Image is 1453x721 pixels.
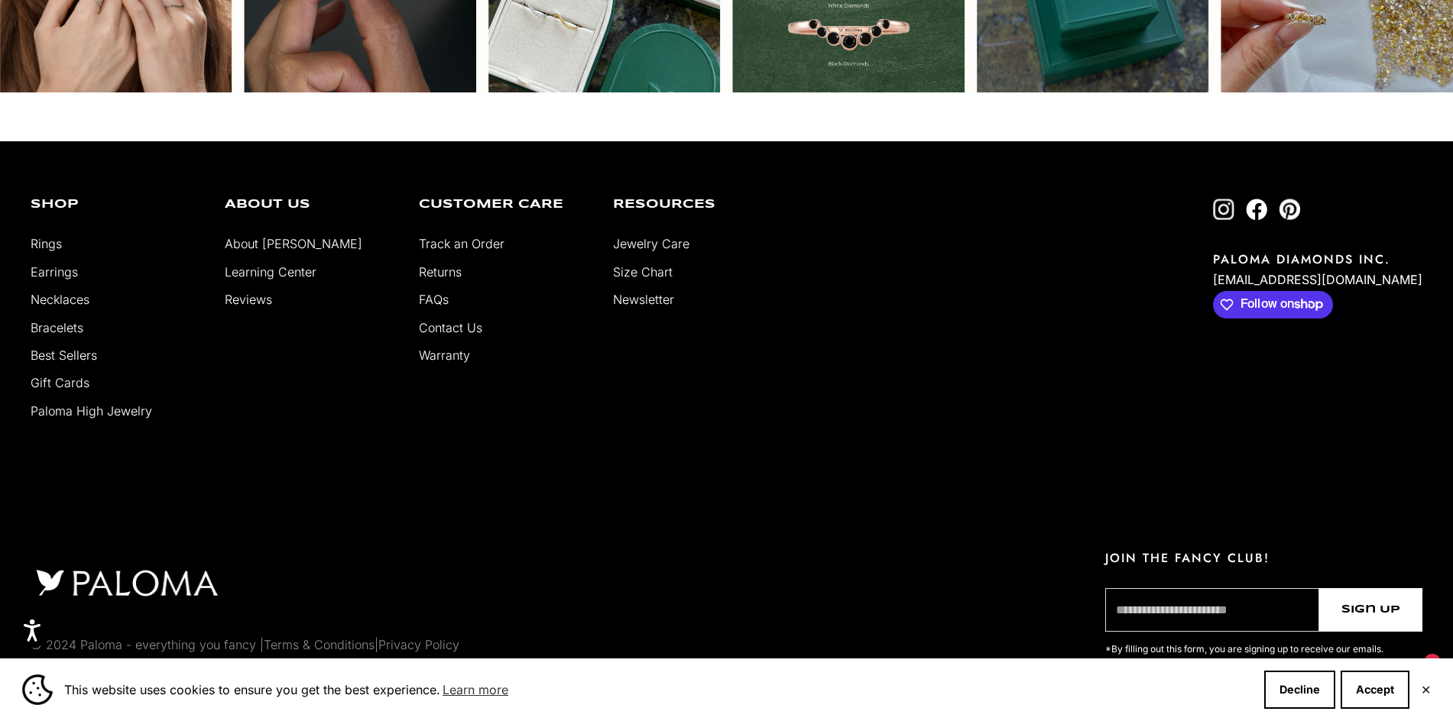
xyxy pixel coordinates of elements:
[31,635,459,655] p: © 2024 Paloma - everything you fancy | |
[225,199,396,211] p: About Us
[613,236,689,251] a: Jewelry Care
[225,264,316,280] a: Learning Center
[440,678,511,701] a: Learn more
[1105,549,1422,567] p: JOIN THE FANCY CLUB!
[64,678,1252,701] span: This website uses cookies to ensure you get the best experience.
[31,264,78,280] a: Earrings
[225,292,272,307] a: Reviews
[419,199,590,211] p: Customer Care
[1213,199,1234,220] a: Follow on Instagram
[31,348,97,363] a: Best Sellers
[1264,671,1335,709] button: Decline
[31,236,62,251] a: Rings
[31,566,223,600] img: footer logo
[22,674,53,705] img: Cookie banner
[1213,251,1422,268] p: PALOMA DIAMONDS INC.
[1105,642,1388,672] p: *By filling out this form, you are signing up to receive our emails. You can unsubscribe at any t...
[419,320,482,335] a: Contact Us
[31,292,89,307] a: Necklaces
[419,292,449,307] a: FAQs
[1319,588,1422,632] button: Sign Up
[1279,199,1300,220] a: Follow on Pinterest
[31,403,152,419] a: Paloma High Jewelry
[264,637,375,652] a: Terms & Conditions
[31,375,89,390] a: Gift Cards
[225,236,362,251] a: About [PERSON_NAME]
[613,199,784,211] p: Resources
[419,264,462,280] a: Returns
[613,264,673,280] a: Size Chart
[31,320,83,335] a: Bracelets
[1341,601,1400,619] span: Sign Up
[378,637,459,652] a: Privacy Policy
[419,236,504,251] a: Track an Order
[1421,685,1431,694] button: Close
[419,348,470,363] a: Warranty
[1213,268,1422,291] p: [EMAIL_ADDRESS][DOMAIN_NAME]
[613,292,674,307] a: Newsletter
[31,199,202,211] p: Shop
[1341,671,1409,709] button: Accept
[1246,199,1267,220] a: Follow on Facebook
